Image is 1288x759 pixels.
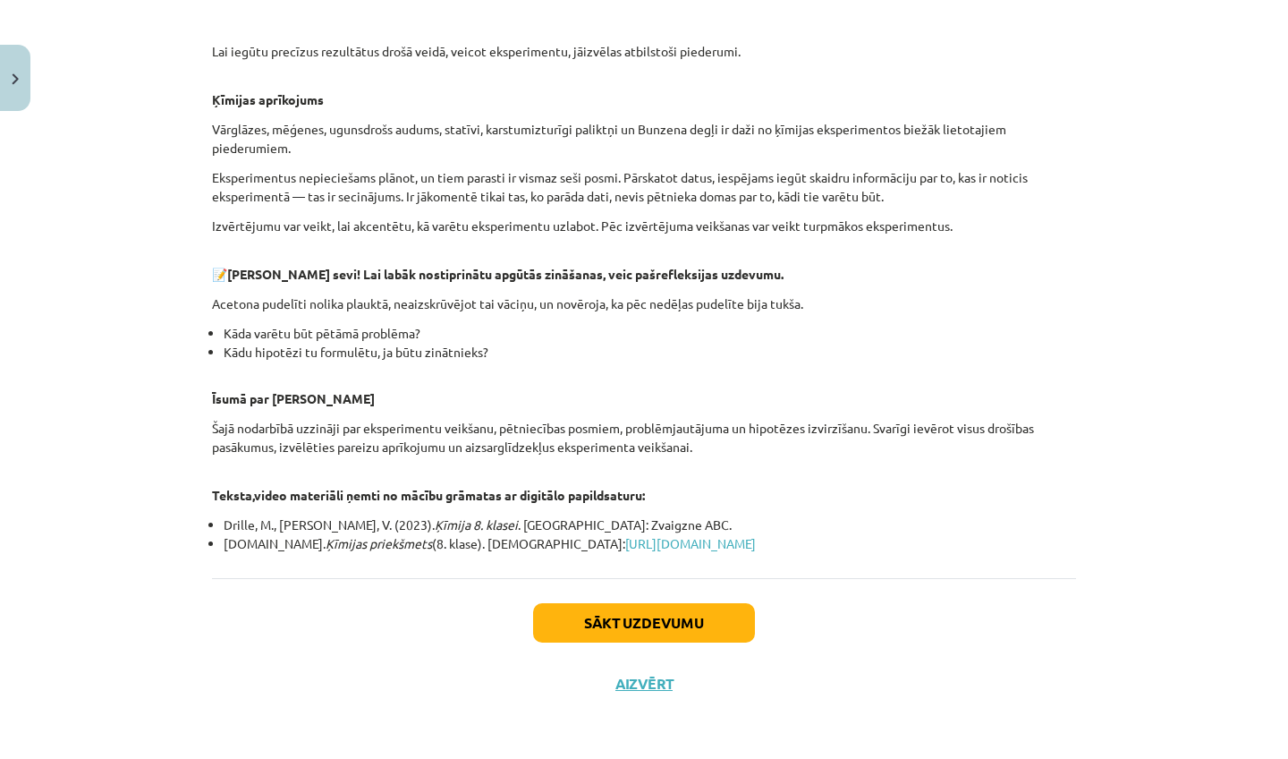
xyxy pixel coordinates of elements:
button: Aizvērt [610,675,678,693]
strong: Teksta,video materiāli ņemti no mācību grāmatas ar digitālo papildsaturu: [212,487,645,503]
a: [URL][DOMAIN_NAME] [625,535,756,551]
p: Lai iegūtu precīzus rezultātus drošā veidā, veicot eksperimentu, jāizvēlas atbilstoši piederumi. [212,42,1076,61]
p: Acetona pudelīti nolika plauktā, neaizskrūvējot tai vāciņu, un novēroja, ka pēc nedēļas pudelīte ... [212,294,1076,313]
em: Ķīmijas priekšmets [326,535,432,551]
strong: Ķīmijas aprīkojums [212,91,324,107]
li: Kādu hipotēzi tu formulētu, ja būtu zinātnieks? [224,343,1076,362]
li: Kāda varētu būt pētāmā problēma? [224,324,1076,343]
strong: Īsumā par [PERSON_NAME] [212,390,375,406]
p: Eksperimentus nepieciešams plānot, un tiem parasti ir vismaz seši posmi. Pārskatot datus, iespēja... [212,168,1076,206]
p: Šajā nodarbībā uzzināji par eksperimentu veikšanu, pētniecības posmiem, problēmjautājuma un hipot... [212,419,1076,456]
p: 📝 [212,246,1076,284]
li: Drille, M., [PERSON_NAME], V. (2023). . [GEOGRAPHIC_DATA]: Zvaigzne ABC. [224,516,1076,534]
p: Vārglāzes, mēģenes, ugunsdrošs audums, statīvi, karstumizturīgi paliktņi un Bunzena degļi ir daži... [212,120,1076,158]
li: [DOMAIN_NAME]. (8. klase). [DEMOGRAPHIC_DATA]: [224,534,1076,553]
img: icon-close-lesson-0947bae3869378f0d4975bcd49f059093ad1ed9edebbc8119c70593378902aed.svg [12,73,19,85]
em: Ķīmija 8. klasei [435,516,518,533]
strong: [PERSON_NAME] sevi! Lai labāk nostiprinātu apgūtās zināšanas, veic pašrefleksijas uzdevumu. [227,266,784,282]
p: Izvērtējumu var veikt, lai akcentētu, kā varētu eksperimentu uzlabot. Pēc izvērtējuma veikšanas v... [212,217,1076,235]
button: Sākt uzdevumu [533,603,755,643]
